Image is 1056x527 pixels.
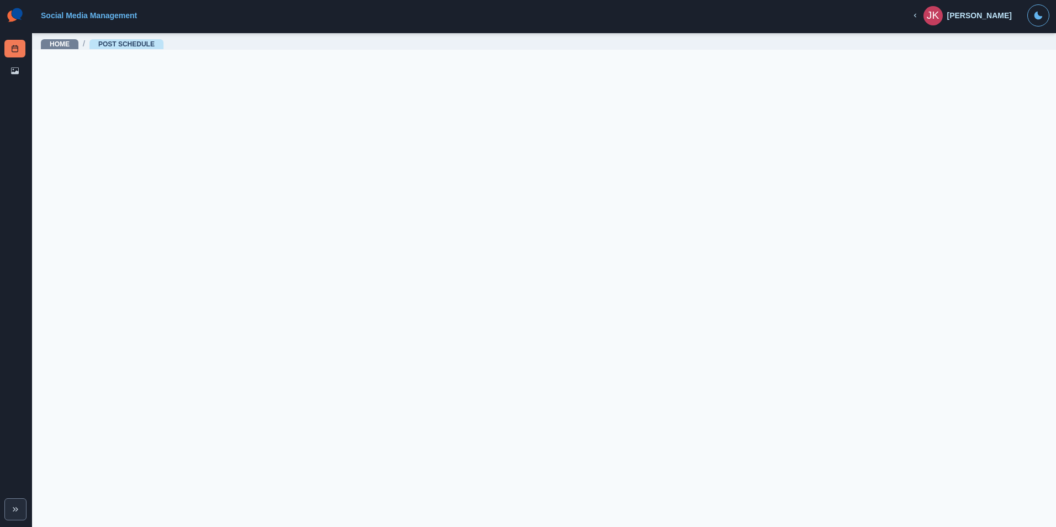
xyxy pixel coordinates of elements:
a: Home [50,40,70,48]
button: Expand [4,498,27,520]
div: Jenna Keegan [927,2,939,29]
button: [PERSON_NAME] [902,4,1021,27]
a: Social Media Management [41,11,137,20]
a: Post Schedule [4,40,25,57]
button: Toggle Mode [1027,4,1049,27]
div: [PERSON_NAME] [947,11,1012,20]
a: Media Library [4,62,25,80]
span: / [83,38,85,50]
nav: breadcrumb [41,38,163,50]
a: Post Schedule [98,40,155,48]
